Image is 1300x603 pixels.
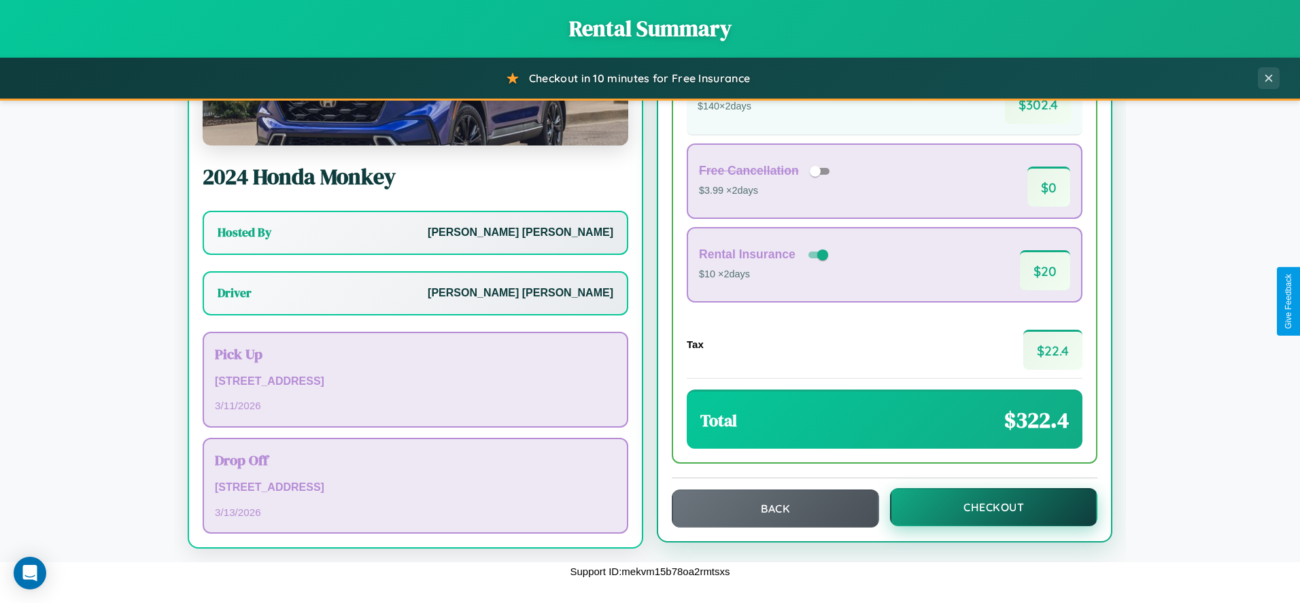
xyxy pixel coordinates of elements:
span: $ 20 [1020,250,1070,290]
h4: Free Cancellation [699,164,799,178]
div: Give Feedback [1284,274,1293,329]
button: Back [672,489,879,528]
span: $ 302.4 [1005,84,1072,124]
p: $3.99 × 2 days [699,182,834,200]
span: $ 22.4 [1023,330,1082,370]
h3: Pick Up [215,344,616,364]
div: Open Intercom Messenger [14,557,46,589]
p: [STREET_ADDRESS] [215,478,616,498]
p: $10 × 2 days [699,266,831,283]
button: Checkout [890,488,1097,526]
span: $ 322.4 [1004,405,1069,435]
h3: Hosted By [218,224,271,241]
p: Support ID: mekvm15b78oa2rmtsxs [570,562,730,581]
h4: Rental Insurance [699,247,796,262]
p: $ 140 × 2 days [698,98,789,116]
h3: Total [700,409,737,432]
h2: 2024 Honda Monkey [203,162,628,192]
p: 3 / 13 / 2026 [215,503,616,521]
h1: Rental Summary [14,14,1286,44]
p: [PERSON_NAME] [PERSON_NAME] [428,223,613,243]
h4: Tax [687,339,704,350]
span: Checkout in 10 minutes for Free Insurance [529,71,750,85]
p: [PERSON_NAME] [PERSON_NAME] [428,283,613,303]
h3: Drop Off [215,450,616,470]
p: [STREET_ADDRESS] [215,372,616,392]
span: $ 0 [1027,167,1070,207]
h3: Driver [218,285,252,301]
p: 3 / 11 / 2026 [215,396,616,415]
